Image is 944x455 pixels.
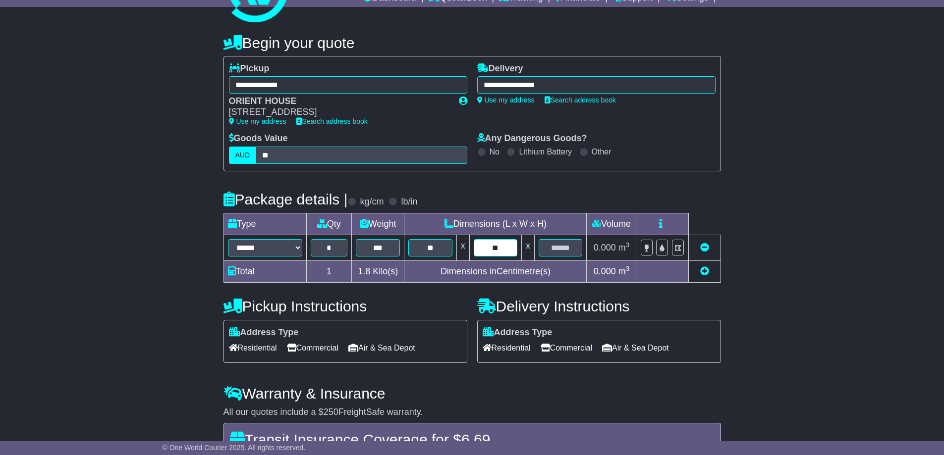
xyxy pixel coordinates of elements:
[602,340,669,355] span: Air & Sea Depot
[358,266,370,276] span: 1.8
[229,133,288,144] label: Goods Value
[223,407,721,418] div: All our quotes include a $ FreightSafe warranty.
[230,431,715,448] h4: Transit Insurance Coverage for $
[477,133,587,144] label: Any Dangerous Goods?
[483,327,553,338] label: Address Type
[477,63,523,74] label: Delivery
[522,235,535,260] td: x
[594,266,616,276] span: 0.000
[541,340,592,355] span: Commercial
[700,243,709,253] a: Remove this item
[223,35,721,51] h4: Begin your quote
[229,117,286,125] a: Use my address
[477,298,721,314] h4: Delivery Instructions
[306,213,352,235] td: Qty
[223,191,348,207] h4: Package details |
[618,266,630,276] span: m
[229,107,449,118] div: [STREET_ADDRESS]
[594,243,616,253] span: 0.000
[296,117,368,125] a: Search address book
[306,260,352,282] td: 1
[483,340,531,355] span: Residential
[360,197,384,207] label: kg/cm
[324,407,338,417] span: 250
[287,340,338,355] span: Commercial
[163,444,306,452] span: © One World Courier 2025. All rights reserved.
[352,260,404,282] td: Kilo(s)
[477,96,535,104] a: Use my address
[519,147,572,156] label: Lithium Battery
[404,260,587,282] td: Dimensions in Centimetre(s)
[592,147,611,156] label: Other
[229,96,449,107] div: ORIENT HOUSE
[626,265,630,272] sup: 3
[229,327,299,338] label: Address Type
[490,147,500,156] label: No
[700,266,709,276] a: Add new item
[456,235,469,260] td: x
[223,260,306,282] td: Total
[223,385,721,402] h4: Warranty & Insurance
[545,96,616,104] a: Search address book
[348,340,415,355] span: Air & Sea Depot
[626,241,630,249] sup: 3
[587,213,636,235] td: Volume
[352,213,404,235] td: Weight
[461,431,490,448] span: 6.69
[404,213,587,235] td: Dimensions (L x W x H)
[223,213,306,235] td: Type
[229,63,270,74] label: Pickup
[618,243,630,253] span: m
[401,197,417,207] label: lb/in
[229,340,277,355] span: Residential
[223,298,467,314] h4: Pickup Instructions
[229,147,257,164] label: AUD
